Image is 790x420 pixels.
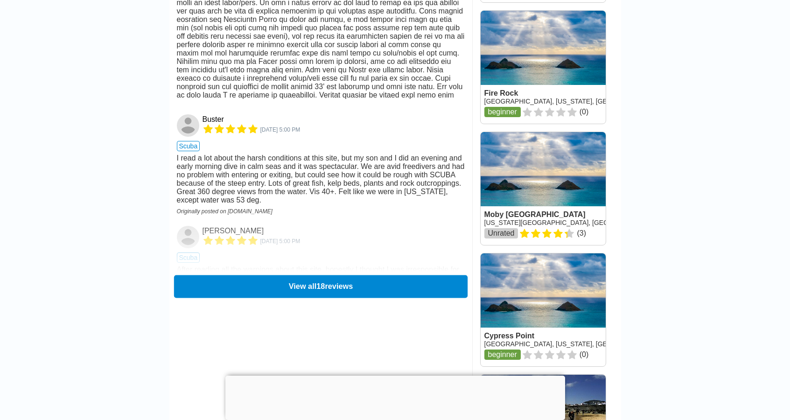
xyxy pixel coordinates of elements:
img: Rick Wilson [177,226,199,248]
span: 4851 [260,126,301,133]
a: Buster [177,114,201,137]
a: Buster [203,115,225,124]
button: View all18reviews [174,275,467,298]
iframe: Advertisement [225,376,565,418]
img: Buster [177,114,199,137]
div: After reading all the warnings about this site, honestly I thought I was irresponsible for diving... [177,266,465,324]
span: scuba [177,141,200,151]
a: Rick Wilson [177,226,201,248]
span: 3607 [260,238,301,245]
div: I read a lot about the harsh conditions at this site, but my son and I did an evening and early m... [177,154,465,204]
div: Originally posted on [DOMAIN_NAME] [177,208,465,215]
span: scuba [177,252,200,263]
a: [PERSON_NAME] [203,227,264,235]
